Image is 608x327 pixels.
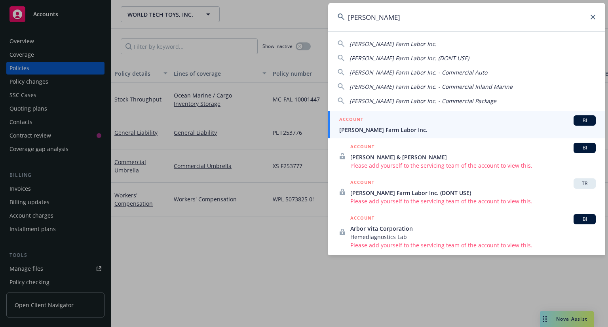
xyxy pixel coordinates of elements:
span: [PERSON_NAME] & [PERSON_NAME] [350,153,596,161]
span: BI [577,216,593,223]
a: ACCOUNTBIArbor Vita CorporationHemediagnostics LabPlease add yourself to the servicing team of th... [328,210,605,254]
a: ACCOUNTTR[PERSON_NAME] Farm Labor Inc. (DONT USE)Please add yourself to the servicing team of the... [328,174,605,210]
span: [PERSON_NAME] Farm Labor Inc. (DONT USE) [350,54,469,62]
span: [PERSON_NAME] Farm Labor Inc. [350,40,437,48]
span: [PERSON_NAME] Farm Labor Inc. [339,126,596,134]
span: Please add yourself to the servicing team of the account to view this. [350,241,596,249]
span: [PERSON_NAME] Farm Labor Inc. - Commercial Package [350,97,496,105]
h5: ACCOUNT [350,143,374,152]
span: BI [577,117,593,124]
span: [PERSON_NAME] Farm Labor Inc. (DONT USE) [350,189,596,197]
span: Arbor Vita Corporation [350,224,596,233]
a: ACCOUNTBI[PERSON_NAME] Farm Labor Inc. [328,111,605,138]
span: Hemediagnostics Lab [350,233,596,241]
span: Please add yourself to the servicing team of the account to view this. [350,161,596,170]
a: ACCOUNTBI[PERSON_NAME] & [PERSON_NAME]Please add yourself to the servicing team of the account to... [328,138,605,174]
span: Please add yourself to the servicing team of the account to view this. [350,197,596,205]
span: [PERSON_NAME] Farm Labor Inc. - Commercial Auto [350,69,487,76]
h5: ACCOUNT [350,214,374,224]
span: TR [577,180,593,187]
h5: ACCOUNT [339,115,363,125]
span: BI [577,144,593,151]
input: Search... [328,3,605,31]
h5: ACCOUNT [350,178,374,188]
span: [PERSON_NAME] Farm Labor Inc. - Commercial Inland Marine [350,83,513,90]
